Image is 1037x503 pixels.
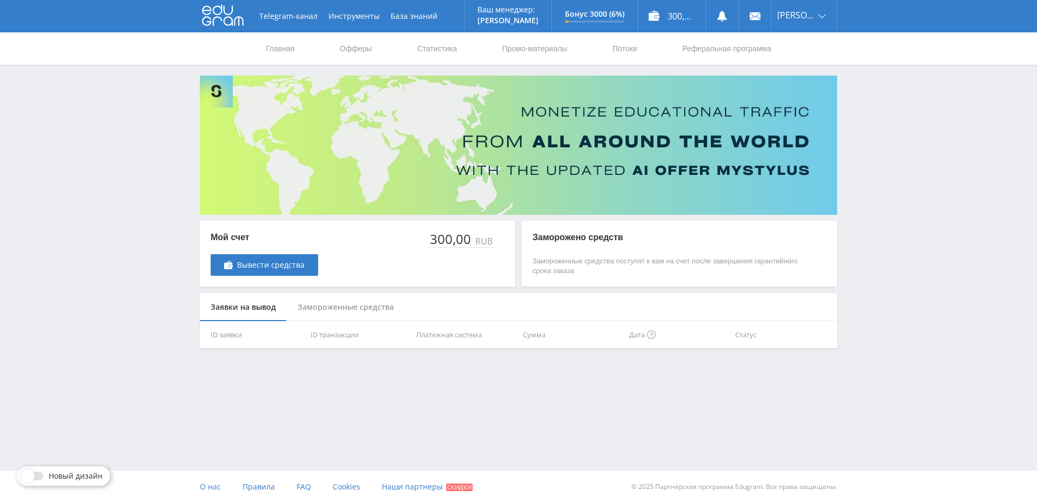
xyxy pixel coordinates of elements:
div: Замороженные средства [287,293,405,322]
div: RUB [473,236,494,246]
th: Статус [731,321,837,349]
a: Главная [265,32,295,65]
a: О нас [200,471,221,503]
div: 300,00 [429,232,473,247]
p: Мой счет [211,232,318,243]
span: Cookies [333,481,360,492]
th: Дата [625,321,731,349]
span: Скидки [446,484,473,491]
a: Cookies [333,471,360,503]
span: Правила [243,481,275,492]
div: © 2025 Партнёрская программа Edugram. Все права защищены. [524,471,837,503]
th: Сумма [518,321,625,349]
a: Статистика [416,32,458,65]
th: Платежная система [412,321,518,349]
a: Вывести средства [211,254,318,276]
p: Заморожено средств [533,232,805,243]
p: Замороженные средства поступят к вам на счет после завершения гарантийного срока заказа [533,256,805,276]
a: Правила [243,471,275,503]
p: Ваш менеджер: [477,5,538,14]
a: Реферальная программа [681,32,772,65]
a: Офферы [339,32,373,65]
p: Бонус 3000 (6%) [565,10,624,18]
span: [PERSON_NAME] [777,11,815,19]
span: Вывести средства [237,261,305,269]
span: Новый дизайн [49,472,103,480]
img: Banner [200,76,837,215]
a: Потоки [611,32,638,65]
a: Наши партнеры Скидки [382,471,473,503]
span: Наши партнеры [382,481,443,492]
a: FAQ [297,471,311,503]
th: ID заявки [200,321,306,349]
a: Промо-материалы [501,32,568,65]
th: ID транзакции [306,321,413,349]
p: [PERSON_NAME] [477,16,538,25]
div: Заявки на вывод [200,293,287,322]
span: О нас [200,481,221,492]
span: FAQ [297,481,311,492]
